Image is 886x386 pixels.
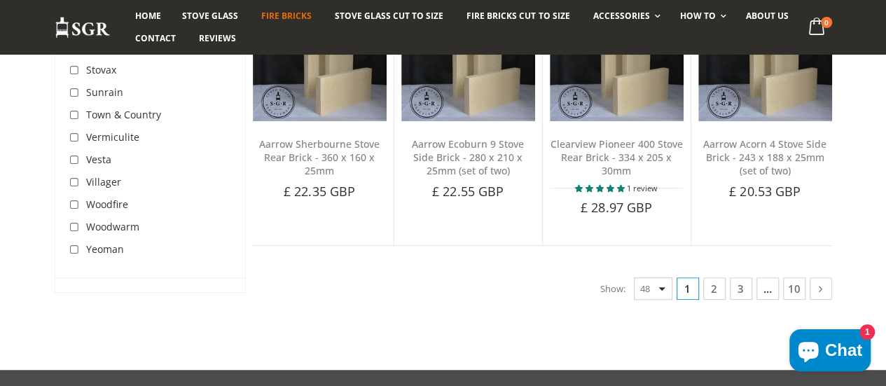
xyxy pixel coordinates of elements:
[466,10,569,22] span: Fire Bricks Cut To Size
[125,27,186,50] a: Contact
[253,24,387,120] img: Aarrow Ecoburn 7 Side Brick
[803,14,831,41] a: 0
[551,137,683,177] a: Clearview Pioneer 400 Stove Rear Brick - 334 x 205 x 30mm
[746,10,789,22] span: About us
[680,10,716,22] span: How To
[135,10,161,22] span: Home
[86,175,121,188] span: Villager
[261,10,312,22] span: Fire Bricks
[627,183,658,193] span: 1 review
[125,5,172,27] a: Home
[670,5,733,27] a: How To
[324,5,454,27] a: Stove Glass Cut To Size
[593,10,649,22] span: Accessories
[412,137,524,177] a: Aarrow Ecoburn 9 Stove Side Brick - 280 x 210 x 25mm (set of two)
[55,16,111,39] img: Stove Glass Replacement
[86,220,139,233] span: Woodwarm
[401,24,535,120] img: Aarrow Ecoburn 9 Side Brick
[783,277,805,300] a: 10
[432,183,504,200] span: £ 22.55 GBP
[199,32,236,44] span: Reviews
[86,242,124,256] span: Yeoman
[86,198,128,211] span: Woodfire
[172,5,249,27] a: Stove Glass
[677,277,699,300] span: 1
[135,32,176,44] span: Contact
[703,137,826,177] a: Aarrow Acorn 4 Stove Side Brick - 243 x 188 x 25mm (set of two)
[730,277,752,300] a: 3
[756,277,779,300] span: …
[86,63,116,76] span: Stovax
[575,183,627,193] span: 5.00 stars
[335,10,443,22] span: Stove Glass Cut To Size
[86,85,123,99] span: Sunrain
[785,329,875,375] inbox-online-store-chat: Shopify online store chat
[600,277,625,300] span: Show:
[703,277,726,300] a: 2
[86,108,161,121] span: Town & Country
[182,10,238,22] span: Stove Glass
[251,5,322,27] a: Fire Bricks
[86,153,111,166] span: Vesta
[86,130,139,144] span: Vermiculite
[729,183,801,200] span: £ 20.53 GBP
[821,17,832,28] span: 0
[581,199,652,216] span: £ 28.97 GBP
[259,137,380,177] a: Aarrow Sherbourne Stove Rear Brick - 360 x 160 x 25mm
[735,5,799,27] a: About us
[284,183,355,200] span: £ 22.35 GBP
[698,24,832,120] img: Aarrow Acorn 4 Stove Side Brick
[550,24,684,120] img: Aarrow Ecoburn side fire brick (set of 2)
[188,27,247,50] a: Reviews
[582,5,667,27] a: Accessories
[456,5,580,27] a: Fire Bricks Cut To Size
